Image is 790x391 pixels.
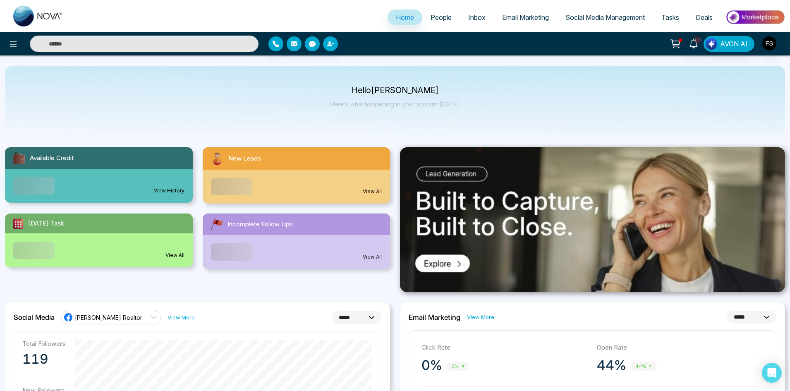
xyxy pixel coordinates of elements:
[422,10,460,25] a: People
[22,351,65,367] p: 119
[597,343,764,353] p: Open Rate
[557,10,653,25] a: Social Media Management
[467,313,494,321] a: View More
[653,10,687,25] a: Tasks
[388,10,422,25] a: Home
[13,6,63,26] img: Nova CRM Logo
[154,187,184,194] a: View History
[400,147,785,292] img: .
[421,357,442,374] p: 0%
[209,151,225,166] img: newLeads.svg
[447,362,469,371] span: 0%
[209,217,224,232] img: followUps.svg
[12,151,26,166] img: availableCredit.svg
[468,13,486,22] span: Inbox
[565,13,645,22] span: Social Media Management
[502,13,549,22] span: Email Marketing
[494,10,557,25] a: Email Marketing
[694,36,701,43] span: 10+
[409,313,460,321] h2: Email Marketing
[631,362,656,371] span: 44%
[597,357,626,374] p: 44%
[363,253,382,261] a: View All
[30,154,74,163] span: Available Credit
[421,343,589,353] p: Click Rate
[198,213,395,269] a: Incomplete Follow UpsView All
[363,188,382,195] a: View All
[28,219,64,228] span: [DATE] Task
[330,101,460,108] p: Here's what happening in your account [DATE].
[396,13,414,22] span: Home
[228,154,261,163] span: New Leads
[198,147,395,204] a: New LeadsView All
[762,363,782,383] div: Open Intercom Messenger
[706,38,717,50] img: Lead Flow
[720,39,747,49] span: AVON AI
[330,87,460,94] p: Hello [PERSON_NAME]
[165,252,184,259] a: View All
[725,8,785,26] img: Market-place.gif
[12,217,25,230] img: todayTask.svg
[684,36,704,50] a: 10+
[22,340,65,348] p: Total Followers
[696,13,713,22] span: Deals
[704,36,754,52] button: AVON AI
[75,314,142,321] span: [PERSON_NAME] Realtor
[14,313,55,321] h2: Social Media
[227,220,293,229] span: Incomplete Follow Ups
[762,36,776,50] img: User Avatar
[661,13,679,22] span: Tasks
[687,10,721,25] a: Deals
[431,13,452,22] span: People
[168,314,195,321] a: View More
[460,10,494,25] a: Inbox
